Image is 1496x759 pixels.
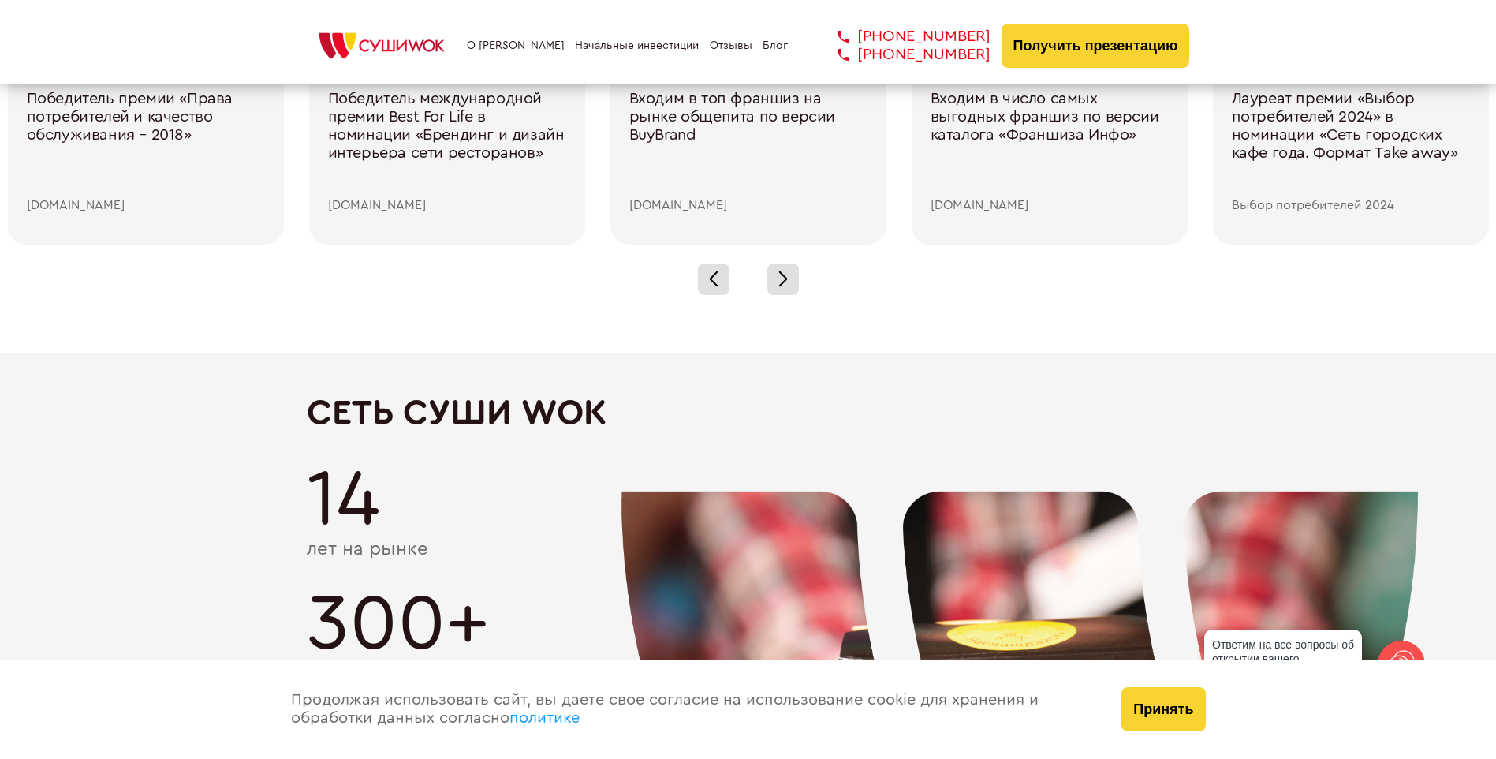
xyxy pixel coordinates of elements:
[27,90,265,199] div: Победитель премии «Права потребителей и качество обслуживания – 2018»
[629,90,867,199] div: Входим в топ франшиз на рынке общепита по версии BuyBrand
[467,39,565,52] a: О [PERSON_NAME]
[931,90,1169,199] div: Входим в число самых выгодных франшиз по версии каталога «Франшиза Инфо»
[307,28,457,63] img: СУШИWOK
[931,11,1169,213] a: Входим в число самых выгодных франшиз по версии каталога «Франшиза Инфо» [DOMAIN_NAME]
[1232,198,1470,212] div: Выбор потребителей 2024
[307,539,1190,561] div: лет на рынке
[328,90,566,199] div: Победитель международной премии Best For Life в номинации «Брендинг и дизайн интерьера сети ресто...
[27,198,265,212] div: [DOMAIN_NAME]
[275,660,1106,759] div: Продолжая использовать сайт, вы даете свое согласие на использование cookie для хранения и обрабо...
[1204,630,1362,688] div: Ответим на все вопросы об открытии вашего [PERSON_NAME]!
[629,198,867,212] div: [DOMAIN_NAME]
[307,585,1190,664] div: 300+
[307,460,1190,539] div: 14
[328,198,566,212] div: [DOMAIN_NAME]
[710,39,752,52] a: Отзывы
[814,46,990,64] a: [PHONE_NUMBER]
[1002,24,1190,68] button: Получить презентацию
[763,39,788,52] a: Блог
[509,710,580,726] a: политике
[575,39,699,52] a: Начальные инвестиции
[307,393,1190,433] h2: Сеть Суши Wok
[1121,687,1205,731] button: Принять
[931,198,1169,212] div: [DOMAIN_NAME]
[814,28,990,46] a: [PHONE_NUMBER]
[1232,90,1470,199] div: Лауреат премии «Выбор потребителей 2024» в номинации «Сеть городских кафе года. Формат Take away»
